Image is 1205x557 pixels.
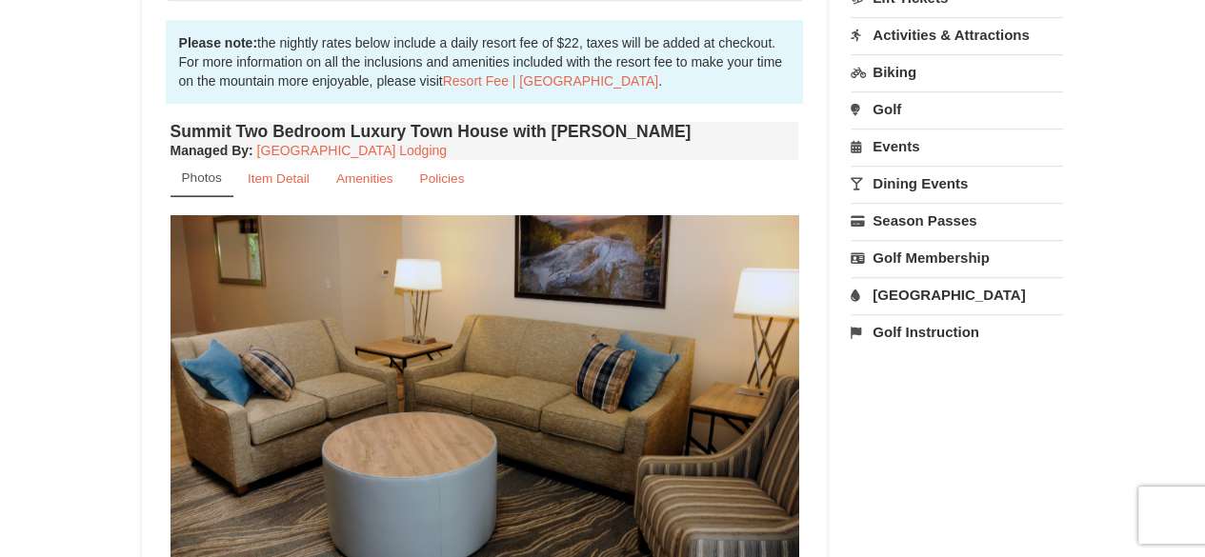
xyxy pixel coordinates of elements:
[257,143,447,158] a: [GEOGRAPHIC_DATA] Lodging
[324,160,406,197] a: Amenities
[419,171,464,186] small: Policies
[407,160,476,197] a: Policies
[851,17,1063,52] a: Activities & Attractions
[443,73,658,89] a: Resort Fee | [GEOGRAPHIC_DATA]
[851,91,1063,127] a: Golf
[851,240,1063,275] a: Golf Membership
[171,122,799,141] h4: Summit Two Bedroom Luxury Town House with [PERSON_NAME]
[851,203,1063,238] a: Season Passes
[851,314,1063,349] a: Golf Instruction
[851,166,1063,201] a: Dining Events
[851,54,1063,90] a: Biking
[851,129,1063,164] a: Events
[171,160,233,197] a: Photos
[248,171,310,186] small: Item Detail
[171,143,253,158] strong: :
[235,160,322,197] a: Item Detail
[851,277,1063,312] a: [GEOGRAPHIC_DATA]
[166,20,804,104] div: the nightly rates below include a daily resort fee of $22, taxes will be added at checkout. For m...
[336,171,393,186] small: Amenities
[182,170,222,185] small: Photos
[179,35,257,50] strong: Please note:
[171,143,249,158] span: Managed By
